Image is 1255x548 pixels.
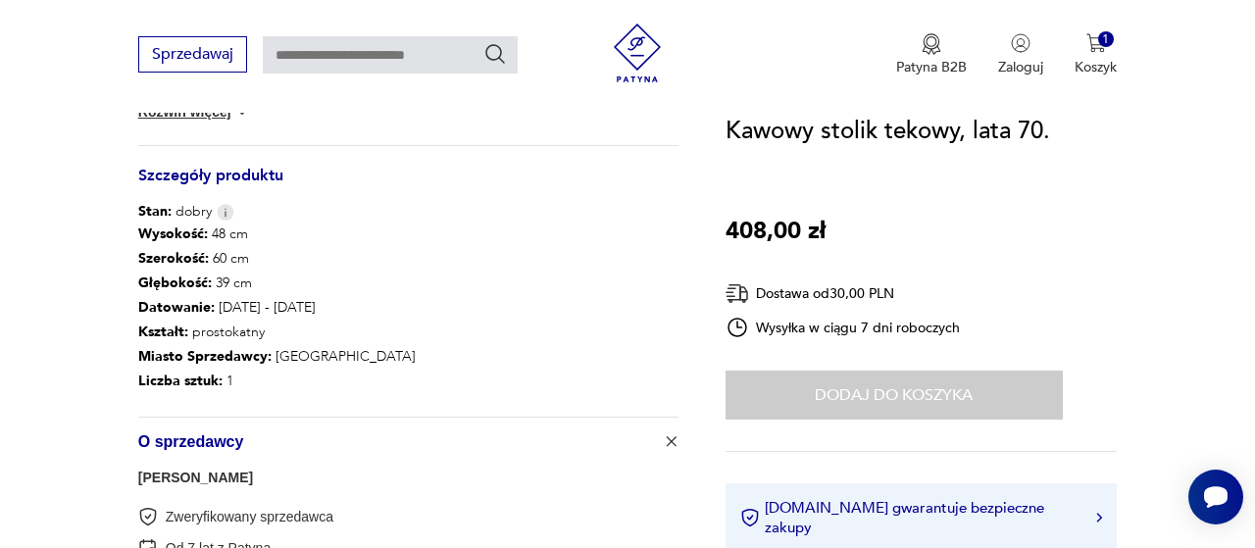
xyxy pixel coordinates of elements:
[661,431,680,451] img: Ikona plusa
[138,36,247,73] button: Sprzedawaj
[1188,470,1243,524] iframe: Smartsupp widget button
[138,298,215,317] b: Datowanie :
[138,249,209,268] b: Szerokość :
[166,508,333,526] p: Zweryfikowany sprzedawca
[138,271,416,295] p: 39 cm
[998,33,1043,76] button: Zaloguj
[1086,33,1106,53] img: Ikona koszyka
[1011,33,1030,53] img: Ikonka użytkownika
[922,33,941,55] img: Ikona medalu
[896,33,967,76] a: Ikona medaluPatyna B2B
[608,24,667,82] img: Patyna - sklep z meblami i dekoracjami vintage
[138,202,212,222] span: dobry
[138,344,416,369] p: [GEOGRAPHIC_DATA]
[138,347,272,366] b: Miasto Sprzedawcy :
[138,202,172,221] b: Stan:
[726,113,1050,150] h1: Kawowy stolik tekowy, lata 70.
[1098,31,1115,48] div: 1
[483,42,507,66] button: Szukaj
[896,33,967,76] button: Patyna B2B
[740,498,1102,537] button: [DOMAIN_NAME] gwarantuje bezpieczne zakupy
[726,316,961,339] div: Wysyłka w ciągu 7 dni roboczych
[138,170,678,202] h3: Szczegóły produktu
[138,49,247,63] a: Sprzedawaj
[998,58,1043,76] p: Zaloguj
[138,418,678,465] button: Ikona plusaO sprzedawcy
[138,274,212,292] b: Głębokość :
[138,320,416,344] p: prostokatny
[896,58,967,76] p: Patyna B2B
[138,507,158,526] img: Zweryfikowany sprzedawca
[726,213,826,250] p: 408,00 zł
[1075,33,1117,76] button: 1Koszyk
[138,224,208,243] b: Wysokość :
[138,295,416,320] p: [DATE] - [DATE]
[138,369,416,393] p: 1
[138,470,253,485] a: [PERSON_NAME]
[726,281,961,306] div: Dostawa od 30,00 PLN
[138,222,416,246] p: 48 cm
[726,281,749,306] img: Ikona dostawy
[138,246,416,271] p: 60 cm
[1075,58,1117,76] p: Koszyk
[1096,513,1102,523] img: Ikona strzałki w prawo
[138,418,652,465] span: O sprzedawcy
[138,323,188,341] b: Kształt :
[138,372,223,390] b: Liczba sztuk:
[217,204,234,221] img: Info icon
[740,508,760,527] img: Ikona certyfikatu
